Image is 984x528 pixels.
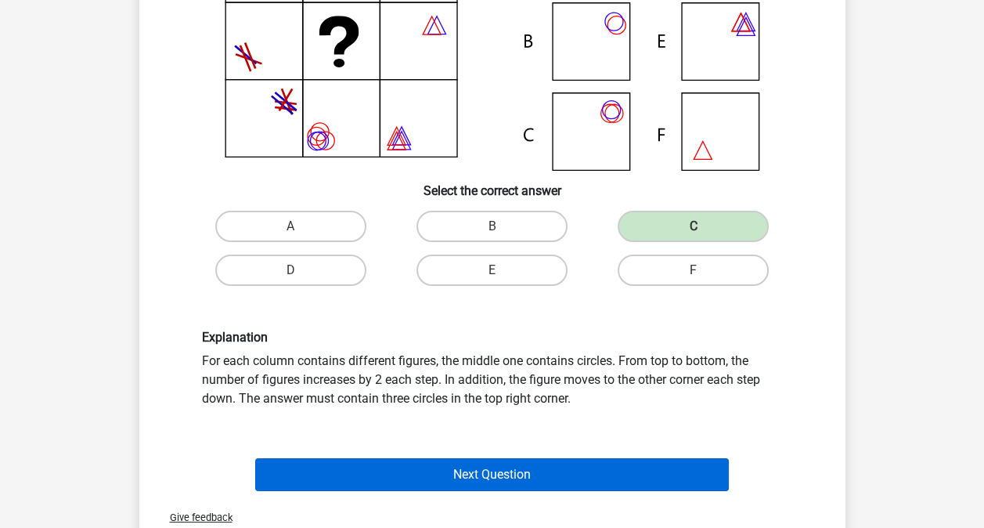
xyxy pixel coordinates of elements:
span: Give feedback [157,512,232,523]
label: A [215,211,366,242]
label: F [618,255,769,286]
button: Next Question [255,458,729,491]
div: For each column contains different figures, the middle one contains circles. From top to bottom, ... [190,330,795,407]
h6: Select the correct answer [164,171,820,198]
label: B [416,211,568,242]
label: E [416,255,568,286]
label: C [618,211,769,242]
h6: Explanation [202,330,783,345]
label: D [215,255,366,286]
